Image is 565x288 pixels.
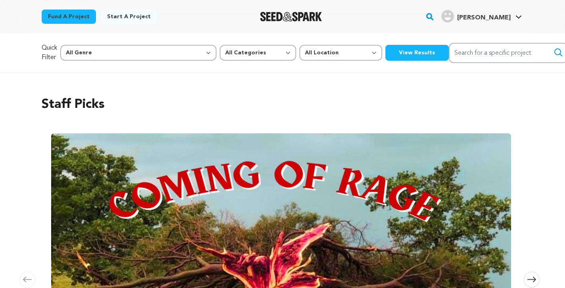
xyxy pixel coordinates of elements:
[457,15,511,21] span: [PERSON_NAME]
[441,10,454,23] img: user.png
[260,12,322,21] img: Seed&Spark Logo Dark Mode
[441,10,511,23] div: Neil T.'s Profile
[42,43,57,62] p: Quick Filter
[440,8,523,25] span: Neil T.'s Profile
[42,95,524,114] h2: Staff Picks
[385,45,449,61] button: View Results
[101,10,157,24] a: Start a project
[260,12,322,21] a: Seed&Spark Homepage
[440,8,523,23] a: Neil T.'s Profile
[42,10,96,24] a: Fund a project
